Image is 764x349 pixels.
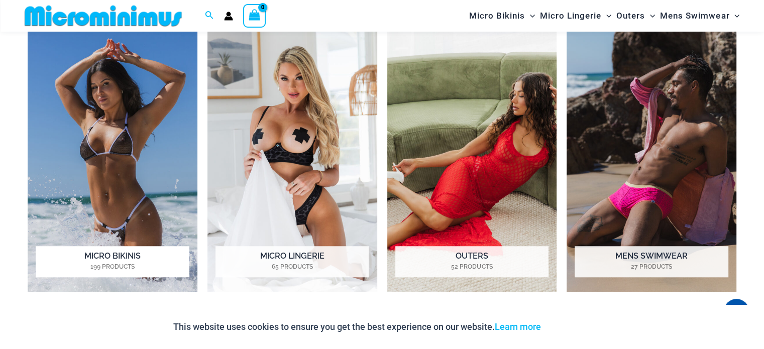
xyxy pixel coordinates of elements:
[243,4,266,27] a: View Shopping Cart, empty
[395,262,549,271] mark: 52 Products
[575,262,728,271] mark: 27 Products
[28,30,197,292] img: Micro Bikinis
[567,30,736,292] a: Visit product category Mens Swimwear
[395,246,549,277] h2: Outers
[387,30,557,292] a: Visit product category Outers
[465,2,744,30] nav: Site Navigation
[21,5,186,27] img: MM SHOP LOGO FLAT
[567,30,736,292] img: Mens Swimwear
[469,3,525,29] span: Micro Bikinis
[525,3,535,29] span: Menu Toggle
[537,3,614,29] a: Micro LingerieMenu ToggleMenu Toggle
[207,30,377,292] a: Visit product category Micro Lingerie
[616,3,645,29] span: Outers
[601,3,611,29] span: Menu Toggle
[729,3,739,29] span: Menu Toggle
[28,30,197,292] a: Visit product category Micro Bikinis
[549,315,591,339] button: Accept
[614,3,658,29] a: OutersMenu ToggleMenu Toggle
[36,262,189,271] mark: 199 Products
[205,10,214,22] a: Search icon link
[645,3,655,29] span: Menu Toggle
[207,30,377,292] img: Micro Lingerie
[215,262,369,271] mark: 65 Products
[467,3,537,29] a: Micro BikinisMenu ToggleMenu Toggle
[495,321,541,332] a: Learn more
[658,3,742,29] a: Mens SwimwearMenu ToggleMenu Toggle
[215,246,369,277] h2: Micro Lingerie
[387,30,557,292] img: Outers
[224,12,233,21] a: Account icon link
[173,319,541,334] p: This website uses cookies to ensure you get the best experience on our website.
[575,246,728,277] h2: Mens Swimwear
[36,246,189,277] h2: Micro Bikinis
[540,3,601,29] span: Micro Lingerie
[660,3,729,29] span: Mens Swimwear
